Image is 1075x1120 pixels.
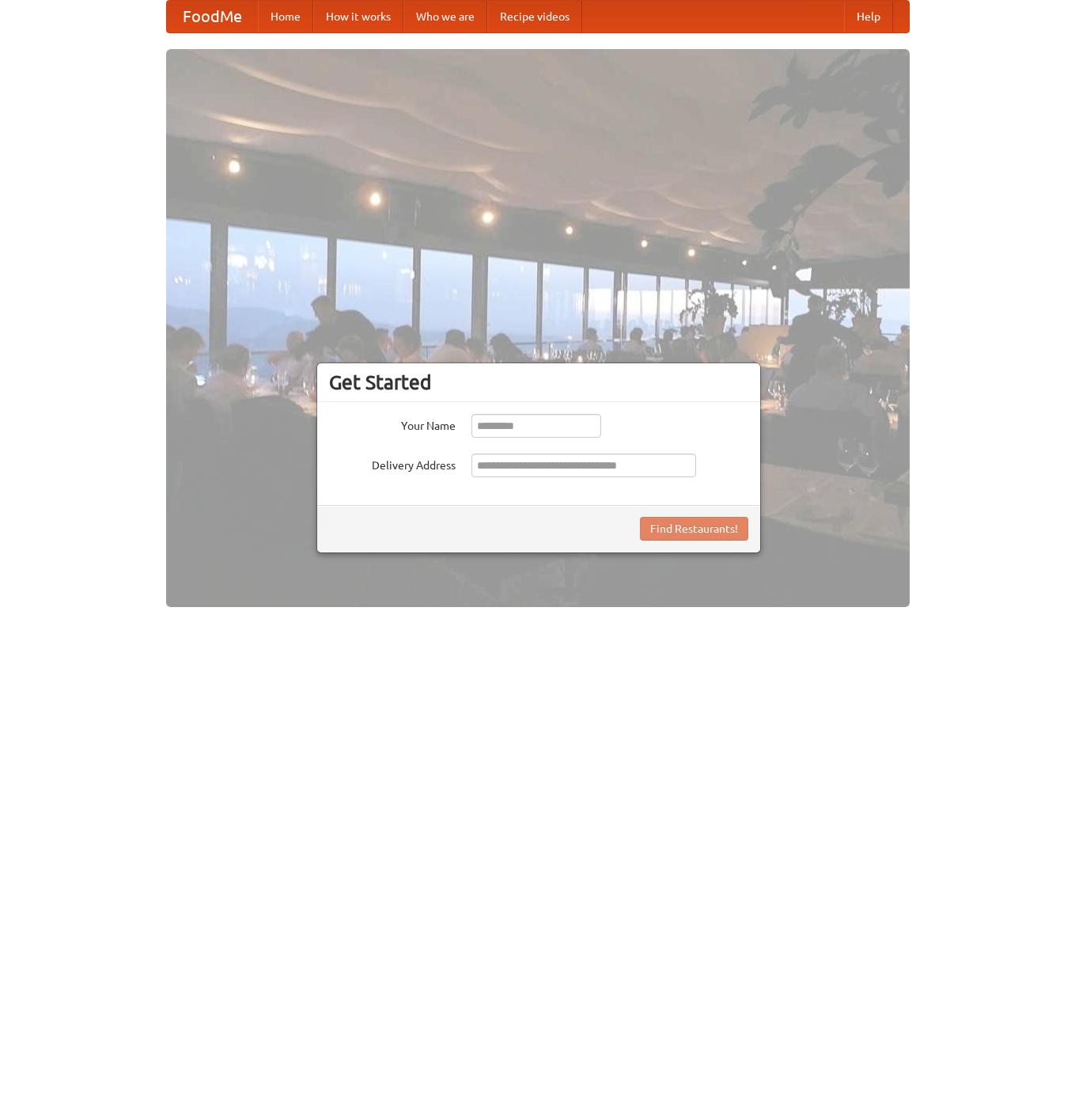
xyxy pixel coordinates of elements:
[167,1,258,32] a: FoodMe
[329,370,748,394] h3: Get Started
[313,1,403,32] a: How it works
[403,1,487,32] a: Who we are
[844,1,893,32] a: Help
[329,454,456,473] label: Delivery Address
[329,414,456,434] label: Your Name
[258,1,313,32] a: Home
[487,1,582,32] a: Recipe videos
[640,517,748,541] button: Find Restaurants!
